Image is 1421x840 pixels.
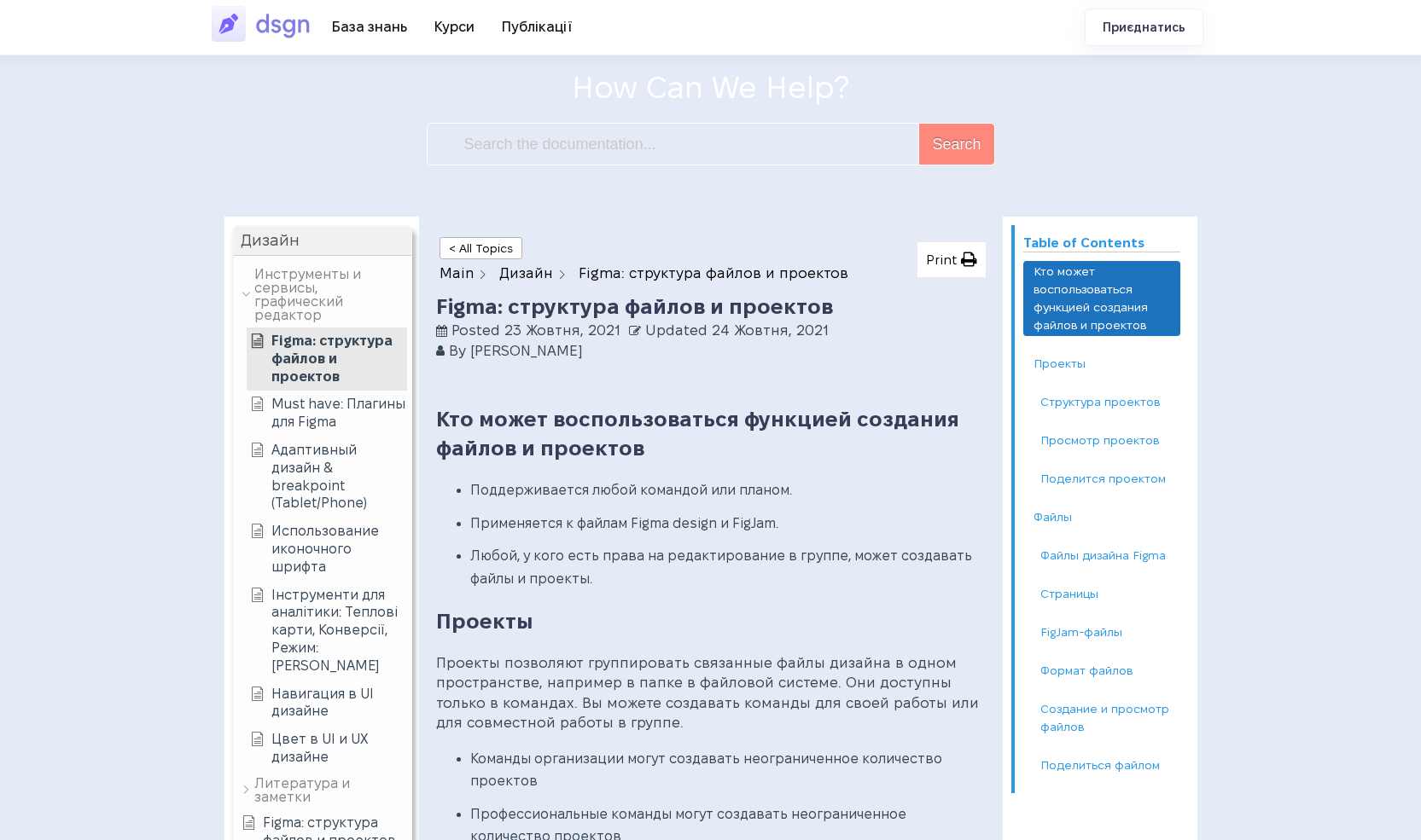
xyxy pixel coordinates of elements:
h3: Инструменты и сервисы, графический редактор [254,268,407,322]
a: Файлы [1023,507,1180,528]
h4: Table of Contents [1023,234,1180,252]
a: Формат файлов [1023,660,1180,681]
a: Использование иконочного шрифта [251,523,407,576]
span: Адаптивный дизайн & breakpoint (Tablet/Phone) [271,442,407,513]
li: Команды организации могут создавать неограниченное количество проектов [470,748,986,793]
a: Поделится проектом [1023,468,1180,490]
button: Search [918,123,994,165]
a: Main [440,265,474,281]
img: DSGN Освітньо-професійний простір для амбітних [212,4,318,43]
li: Любой, у кого есть права на редактирование в группе, может создавать файлы и проекты. [470,545,986,590]
span: 24 Жовтня, 2021 [712,321,829,341]
a: Figma: структура файлов и проектов [251,333,403,385]
span: Updated [645,321,708,341]
span: Must have: Плагины для Figma [271,396,407,432]
a: Поделиться файлом [1023,755,1180,776]
span: [PERSON_NAME] [470,341,583,362]
nav: Breadcrumb [440,266,857,283]
a: Публікації [488,13,586,41]
a: Курси [421,13,488,41]
a: Цвет в UI и UX дизайне [251,731,407,767]
a: FigJam-файлы [1023,622,1180,643]
a: Просмотр проектов [1023,430,1180,451]
h2: Дизайн [241,233,300,248]
a: База знань [318,13,421,41]
nav: Article outline [1023,252,1180,785]
span: Figma: структура файлов и проектов [579,265,848,281]
a: Навигация в UI дизайне [251,686,407,721]
li: Применяется к файлам Figma design и FigJam. [470,513,986,536]
span: Цвет в UI и UX дизайне [271,731,407,767]
h2: Проекты [436,607,986,636]
span: Інструменти для аналітики: Теплові карти, Конверсії, Режим: [PERSON_NAME] [271,587,407,675]
span: By [449,341,466,362]
p: Проекты позволяют группировать связанные файлы дизайна в одном пространстве, например в папке в ф... [436,653,986,733]
span: Print [926,251,957,269]
h3: Литература и заметки [254,777,407,804]
a: Создание и просмотр файлов [1023,698,1180,738]
span: Posted [451,321,500,341]
span: Навигация в UI дизайне [271,686,407,721]
div: < All Topics [440,237,522,259]
a: Must have: Плагины для Figma [251,396,407,432]
span: 23 Жовтня, 2021 [504,321,620,341]
a: Інструменти для аналітики: Теплові карти, Конверсії, Режим: [PERSON_NAME] [251,587,407,675]
a: Структура проектов [1023,391,1180,413]
a: Страницы [1023,583,1180,605]
input: Search the documentation... [427,123,922,165]
a: Проекты [1023,353,1180,374]
a: Кто может воспользоваться функцией создания файлов и проектов [1023,261,1180,336]
h2: Кто может воспользоваться функцией создания файлов и проектов [436,405,986,462]
a: Приєднатись [1085,9,1203,47]
h1: Figma: структура файлов и проектов [436,293,833,322]
li: Поддерживается любой командой или планом. [470,479,986,502]
span: Figma: структура файлов и проектов [271,333,403,385]
span: Использование иконочного шрифта [271,523,407,576]
a: Дизайн [499,265,553,281]
a: Файлы дизайна Figma [1023,545,1180,566]
a: Адаптивный дизайн & breakpoint (Tablet/Phone) [251,442,407,513]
